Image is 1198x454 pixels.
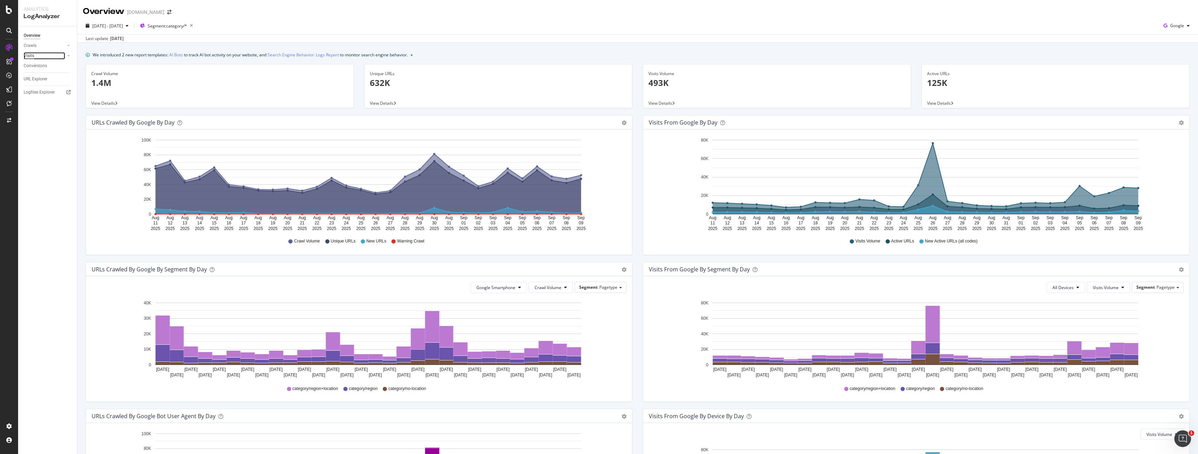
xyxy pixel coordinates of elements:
text: 31 [447,221,452,225]
text: 2025 [752,226,762,231]
text: 29 [974,221,979,225]
span: 1 [1189,430,1194,436]
text: 04 [1063,221,1067,225]
text: Aug [181,215,188,220]
text: 2025 [576,226,586,231]
text: 17 [799,221,803,225]
span: Visits Volume [1146,431,1172,437]
div: A chart. [649,298,1181,379]
span: Segment: category/* [148,23,187,29]
text: 2025 [327,226,336,231]
text: 2025 [899,226,908,231]
div: LogAnalyzer [24,13,71,21]
text: 02 [476,221,481,225]
text: 2025 [825,226,835,231]
text: 2025 [503,226,512,231]
text: Sep [563,215,570,220]
text: 20 [842,221,847,225]
text: 2025 [987,226,996,231]
text: Aug [210,215,218,220]
text: Aug [841,215,848,220]
span: Active URLs [891,238,914,244]
span: Visits Volume [1093,285,1119,290]
div: Analytics [24,6,71,13]
text: 2025 [474,226,483,231]
text: Aug [387,215,394,220]
text: 2025 [708,226,717,231]
text: 0 [706,212,708,217]
text: 25 [359,221,364,225]
button: Visits Volume [1141,429,1184,440]
text: 07 [550,221,554,225]
text: 60K [701,316,708,321]
text: [DATE] [270,367,283,372]
text: 2025 [840,226,849,231]
text: 27 [945,221,950,225]
a: Crawls [24,42,65,49]
text: 08 [564,221,569,225]
text: [DATE] [553,367,567,372]
text: [DATE] [326,367,340,372]
text: 2025 [723,226,732,231]
text: Aug [812,215,819,220]
div: Conversions [24,62,47,70]
text: 80K [701,301,708,305]
text: 21 [857,221,862,225]
text: 28 [403,221,407,225]
text: 2025 [165,226,175,231]
text: 27 [388,221,393,225]
text: 2025 [210,226,219,231]
text: Sep [577,215,585,220]
text: 2025 [371,226,380,231]
text: Aug [343,215,350,220]
div: URLs Crawled by Google By Segment By Day [92,266,207,273]
span: Crawl Volume [294,238,320,244]
text: Sep [1105,215,1113,220]
text: 23 [329,221,334,225]
text: Aug [1003,215,1010,220]
text: [DATE] [184,367,197,372]
div: A chart. [92,135,624,232]
text: Aug [958,215,966,220]
text: 2025 [239,226,248,231]
text: 2025 [1075,226,1084,231]
text: 2025 [972,226,982,231]
button: close banner [409,50,414,60]
text: 2025 [957,226,967,231]
text: Sep [504,215,512,220]
a: Visits [24,52,65,59]
text: 2025 [811,226,820,231]
text: Aug [944,215,951,220]
a: Conversions [24,62,72,70]
text: 20K [701,347,708,352]
text: Aug [445,215,453,220]
text: 40K [144,301,151,305]
text: 2025 [386,226,395,231]
text: 28 [960,221,965,225]
button: All Devices [1047,282,1085,293]
div: info banner [86,51,1190,58]
text: 2025 [562,226,571,231]
button: Google [1161,20,1192,31]
text: 26 [373,221,378,225]
p: 632K [370,77,627,89]
text: Aug [856,215,863,220]
text: Aug [255,215,262,220]
button: Visits Volume [1087,282,1130,293]
p: 1.4M [91,77,348,89]
text: Aug [709,215,716,220]
text: Sep [1076,215,1083,220]
text: 40K [701,332,708,336]
text: 10K [144,347,151,352]
text: 03 [1048,221,1053,225]
text: 12 [725,221,730,225]
div: A chart. [92,298,624,379]
a: Overview [24,32,72,39]
text: 2025 [444,226,454,231]
text: 80K [701,138,708,143]
span: View Details [91,100,115,106]
text: 09 [579,221,584,225]
text: Aug [783,215,790,220]
text: 31 [1004,221,1009,225]
text: [DATE] [497,367,510,372]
